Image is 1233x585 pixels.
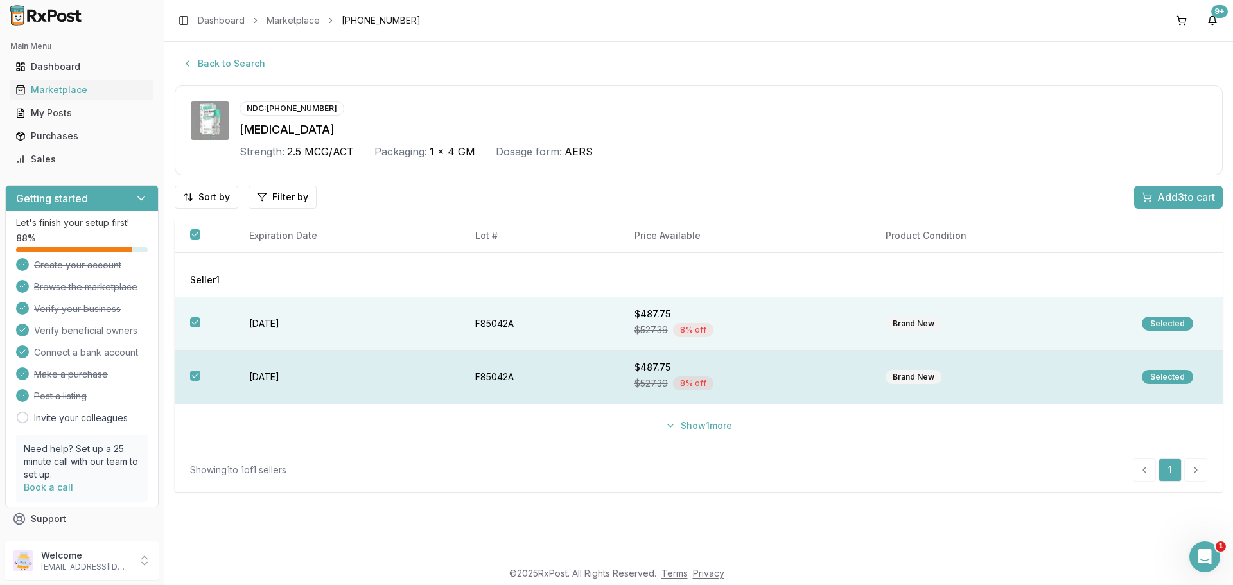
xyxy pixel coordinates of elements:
nav: breadcrumb [198,14,421,27]
td: [DATE] [234,351,460,404]
span: Browse the marketplace [34,281,137,293]
a: Dashboard [10,55,153,78]
div: Purchases [15,130,148,143]
span: Post a listing [34,390,87,403]
button: Back to Search [175,52,273,75]
p: Need help? Set up a 25 minute call with our team to set up. [24,442,140,481]
div: Marketplace [15,83,148,96]
div: Sales [15,153,148,166]
button: Feedback [5,530,159,554]
span: 1 x 4 GM [430,144,475,159]
a: Marketplace [10,78,153,101]
div: NDC: [PHONE_NUMBER] [240,101,344,116]
div: 8 % off [673,323,713,337]
button: Marketplace [5,80,159,100]
div: Brand New [886,317,941,331]
a: Purchases [10,125,153,148]
span: [PHONE_NUMBER] [342,14,421,27]
div: 9+ [1211,5,1228,18]
button: Sales [5,149,159,170]
td: F85042A [460,297,618,351]
button: Show1more [658,414,740,437]
div: Strength: [240,144,284,159]
a: Book a call [24,482,73,493]
nav: pagination [1133,458,1207,482]
h3: Getting started [16,191,88,206]
button: Filter by [249,186,317,209]
div: Dashboard [15,60,148,73]
button: 9+ [1202,10,1223,31]
a: Terms [661,568,688,579]
td: F85042A [460,351,618,404]
a: Marketplace [267,14,320,27]
button: Dashboard [5,57,159,77]
span: Filter by [272,191,308,204]
button: Purchases [5,126,159,146]
span: $527.39 [634,324,668,336]
th: Product Condition [870,219,1126,253]
div: Dosage form: [496,144,562,159]
img: RxPost Logo [5,5,87,26]
h2: Main Menu [10,41,153,51]
iframe: Intercom live chat [1189,541,1220,572]
span: Connect a bank account [34,346,138,359]
th: Lot # [460,219,618,253]
span: Feedback [31,536,74,548]
a: Sales [10,148,153,171]
p: Welcome [41,549,130,562]
a: Invite your colleagues [34,412,128,424]
button: My Posts [5,103,159,123]
img: Spiriva Respimat 2.5 MCG/ACT AERS [191,101,229,140]
button: Sort by [175,186,238,209]
span: Make a purchase [34,368,108,381]
button: Add3to cart [1134,186,1223,209]
a: Privacy [693,568,724,579]
p: [EMAIL_ADDRESS][DOMAIN_NAME] [41,562,130,572]
div: Brand New [886,370,941,384]
div: Packaging: [374,144,427,159]
span: 88 % [16,232,36,245]
th: Expiration Date [234,219,460,253]
div: Selected [1142,370,1193,384]
a: Dashboard [198,14,245,27]
span: Verify your business [34,302,121,315]
div: 8 % off [673,376,713,390]
div: Showing 1 to 1 of 1 sellers [190,464,286,476]
p: Let's finish your setup first! [16,216,148,229]
div: Selected [1142,317,1193,331]
div: [MEDICAL_DATA] [240,121,1207,139]
td: [DATE] [234,297,460,351]
img: User avatar [13,550,33,571]
span: $527.39 [634,377,668,390]
span: Sort by [198,191,230,204]
span: Verify beneficial owners [34,324,137,337]
div: $487.75 [634,308,855,320]
div: $487.75 [634,361,855,374]
span: Create your account [34,259,121,272]
a: 1 [1159,458,1182,482]
span: Add 3 to cart [1157,189,1215,205]
a: My Posts [10,101,153,125]
span: 1 [1216,541,1226,552]
span: AERS [564,144,593,159]
button: Support [5,507,159,530]
span: 2.5 MCG/ACT [287,144,354,159]
div: My Posts [15,107,148,119]
th: Price Available [619,219,871,253]
span: Seller 1 [190,274,220,286]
